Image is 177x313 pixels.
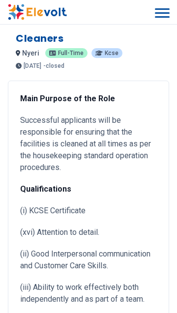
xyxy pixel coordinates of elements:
span: kcse [105,50,118,56]
strong: Qualifications [20,184,71,194]
p: (i) KCSE Certificate [20,205,157,217]
span: nyeri [22,49,39,57]
p: (xvi) Attention to detail. [20,227,157,238]
p: Successful applicants will be responsible for ensuring that the facilities is cleaned at all time... [20,114,157,173]
span: [DATE] [24,63,41,69]
p: (iii) Ability to work effectively both independently and as part of a team. [20,282,157,305]
p: - closed [43,63,64,69]
strong: Main Purpose of the Role [20,94,115,103]
p: (ii) Good Interpersonal communication and Customer Care Skills. [20,248,157,272]
span: full-time [58,50,84,56]
h1: Cleaners [16,31,63,45]
img: Elevolt [8,4,67,20]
